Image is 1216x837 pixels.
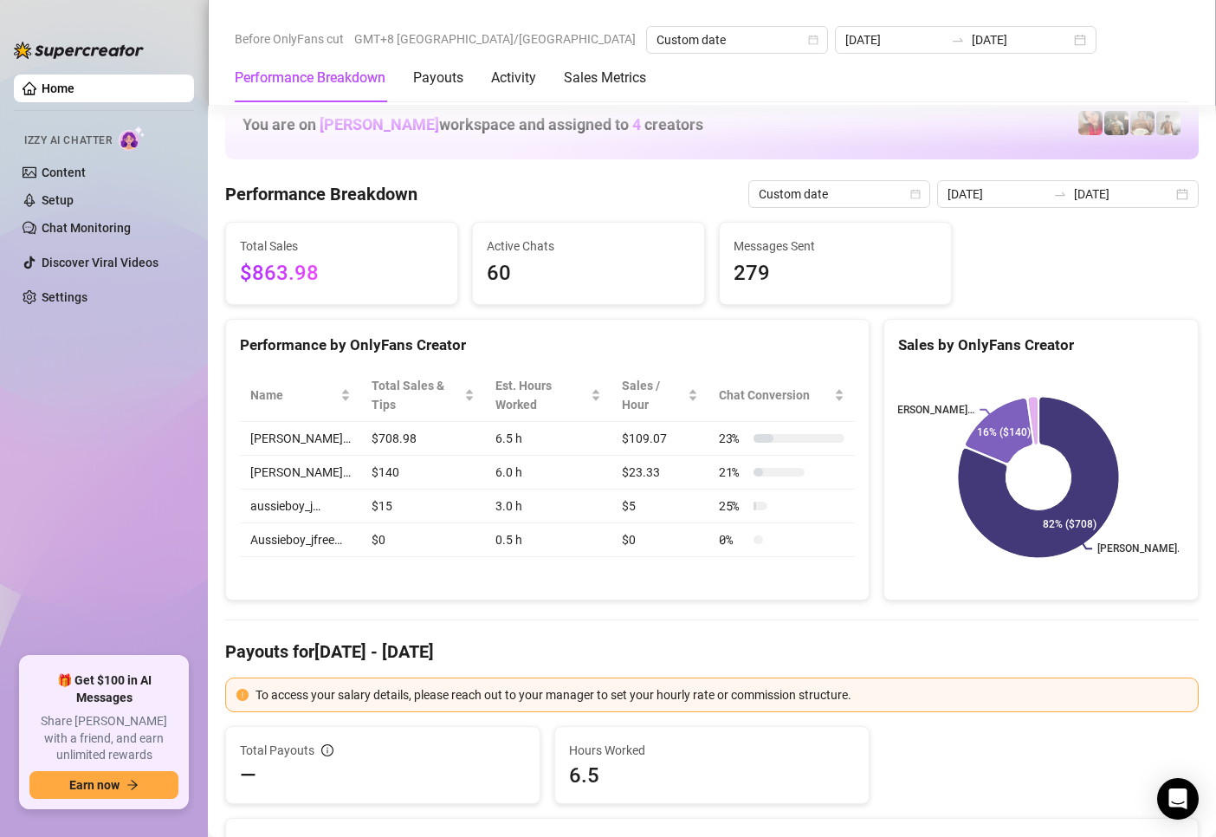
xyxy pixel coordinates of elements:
img: Tony [1104,111,1129,135]
span: 60 [487,257,690,290]
div: Sales Metrics [564,68,646,88]
td: 6.5 h [485,422,611,456]
span: to [951,33,965,47]
span: Izzy AI Chatter [24,133,112,149]
span: calendar [808,35,818,45]
th: Name [240,369,361,422]
td: $23.33 [611,456,708,490]
input: Start date [845,30,944,49]
h4: Payouts for [DATE] - [DATE] [225,639,1199,664]
img: aussieboy_j [1156,111,1180,135]
input: End date [972,30,1070,49]
td: $15 [361,490,485,523]
td: 0.5 h [485,523,611,557]
text: [PERSON_NAME]… [1097,543,1184,555]
span: — [240,762,256,789]
th: Sales / Hour [611,369,708,422]
div: Payouts [413,68,463,88]
span: Sales / Hour [622,376,684,414]
div: Activity [491,68,536,88]
span: swap-right [951,33,965,47]
span: arrow-right [126,779,139,791]
a: Home [42,81,74,95]
span: 25 % [719,496,747,516]
td: $109.07 [611,422,708,456]
span: 21 % [719,463,747,482]
span: Total Payouts [240,741,314,760]
img: Vanessa [1078,111,1103,135]
span: info-circle [321,744,333,756]
h1: You are on workspace and assigned to creators [243,115,703,134]
div: Performance by OnlyFans Creator [240,334,855,357]
span: Share [PERSON_NAME] with a friend, and earn unlimited rewards [29,713,178,764]
span: Messages Sent [734,237,937,256]
span: 4 [632,115,641,133]
td: [PERSON_NAME]… [240,422,361,456]
span: Chat Conversion [719,386,831,405]
img: logo-BBDzfeDw.svg [14,42,144,59]
td: aussieboy_j… [240,490,361,523]
span: 23 % [719,429,747,448]
td: 3.0 h [485,490,611,523]
td: Aussieboy_jfree… [240,523,361,557]
a: Chat Monitoring [42,221,131,235]
a: Settings [42,290,87,304]
span: 279 [734,257,937,290]
span: 6.5 [569,762,855,789]
div: Open Intercom Messenger [1157,778,1199,820]
span: Total Sales & Tips [372,376,461,414]
span: Total Sales [240,237,443,256]
span: swap-right [1053,187,1067,201]
button: Earn nowarrow-right [29,771,178,799]
span: Name [250,386,337,405]
h4: Performance Breakdown [225,182,417,206]
td: $708.98 [361,422,485,456]
span: exclamation-circle [236,689,249,701]
span: GMT+8 [GEOGRAPHIC_DATA]/[GEOGRAPHIC_DATA] [354,26,636,52]
img: AI Chatter [119,126,146,151]
input: Start date [948,185,1046,204]
span: Earn now [69,778,120,792]
span: $863.98 [240,257,443,290]
input: End date [1074,185,1173,204]
div: Est. Hours Worked [495,376,587,414]
th: Chat Conversion [708,369,855,422]
th: Total Sales & Tips [361,369,485,422]
td: $140 [361,456,485,490]
span: 0 % [719,530,747,549]
span: Custom date [657,27,818,53]
td: $0 [361,523,485,557]
span: Active Chats [487,237,690,256]
text: [PERSON_NAME]… [888,404,974,416]
span: [PERSON_NAME] [320,115,439,133]
img: Aussieboy_jfree [1130,111,1155,135]
div: To access your salary details, please reach out to your manager to set your hourly rate or commis... [255,685,1187,704]
a: Content [42,165,86,179]
span: calendar [910,189,921,199]
td: $5 [611,490,708,523]
a: Discover Viral Videos [42,256,158,269]
span: to [1053,187,1067,201]
td: 6.0 h [485,456,611,490]
span: Before OnlyFans cut [235,26,344,52]
span: Custom date [759,181,920,207]
td: $0 [611,523,708,557]
div: Sales by OnlyFans Creator [898,334,1184,357]
a: Setup [42,193,74,207]
td: [PERSON_NAME]… [240,456,361,490]
div: Performance Breakdown [235,68,385,88]
span: 🎁 Get $100 in AI Messages [29,672,178,706]
span: Hours Worked [569,741,855,760]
